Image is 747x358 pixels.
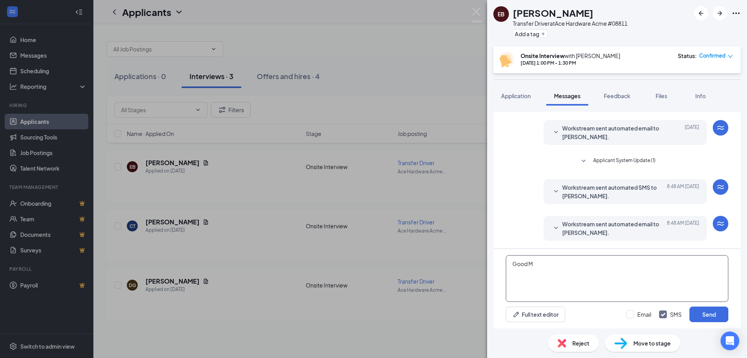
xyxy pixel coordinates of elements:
div: EB [498,10,505,18]
div: Status : [678,52,697,60]
span: Reject [572,339,589,347]
span: Application [501,92,531,99]
span: [DATE] 8:48 AM [667,183,699,200]
textarea: Good [506,255,728,302]
div: Open Intercom Messenger [721,332,739,350]
svg: WorkstreamLogo [716,219,725,228]
button: Full text editorPen [506,307,565,322]
span: Info [695,92,706,99]
button: SmallChevronDownApplicant System Update (1) [579,157,656,166]
button: Send [689,307,728,322]
span: [DATE] [685,124,699,141]
button: PlusAdd a tag [513,30,547,38]
svg: WorkstreamLogo [716,182,725,192]
b: Onsite Interview [521,52,565,59]
span: Applicant System Update (1) [593,157,656,166]
svg: ArrowLeftNew [696,9,706,18]
svg: Ellipses [731,9,741,18]
div: Transfer Driver at Ace Hardware Acme #08811 [513,19,628,27]
span: Workstream sent automated email to [PERSON_NAME]. [562,124,664,141]
button: ArrowRight [713,6,727,20]
svg: SmallChevronDown [551,128,561,137]
span: Confirmed [699,52,726,60]
svg: SmallChevronDown [551,224,561,233]
svg: SmallChevronDown [579,157,588,166]
h1: [PERSON_NAME] [513,6,593,19]
span: Workstream sent automated SMS to [PERSON_NAME]. [562,183,664,200]
span: Move to stage [633,339,671,347]
span: Workstream sent automated email to [PERSON_NAME]. [562,220,664,237]
svg: Plus [541,32,545,36]
svg: ArrowRight [715,9,724,18]
svg: Pen [512,310,520,318]
div: with [PERSON_NAME] [521,52,620,60]
div: [DATE] 1:00 PM - 1:30 PM [521,60,620,66]
span: Files [656,92,667,99]
svg: SmallChevronDown [551,187,561,196]
svg: WorkstreamLogo [716,123,725,132]
span: down [728,54,733,59]
span: [DATE] 8:48 AM [667,220,699,237]
span: Messages [554,92,580,99]
span: Feedback [604,92,630,99]
button: ArrowLeftNew [694,6,708,20]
